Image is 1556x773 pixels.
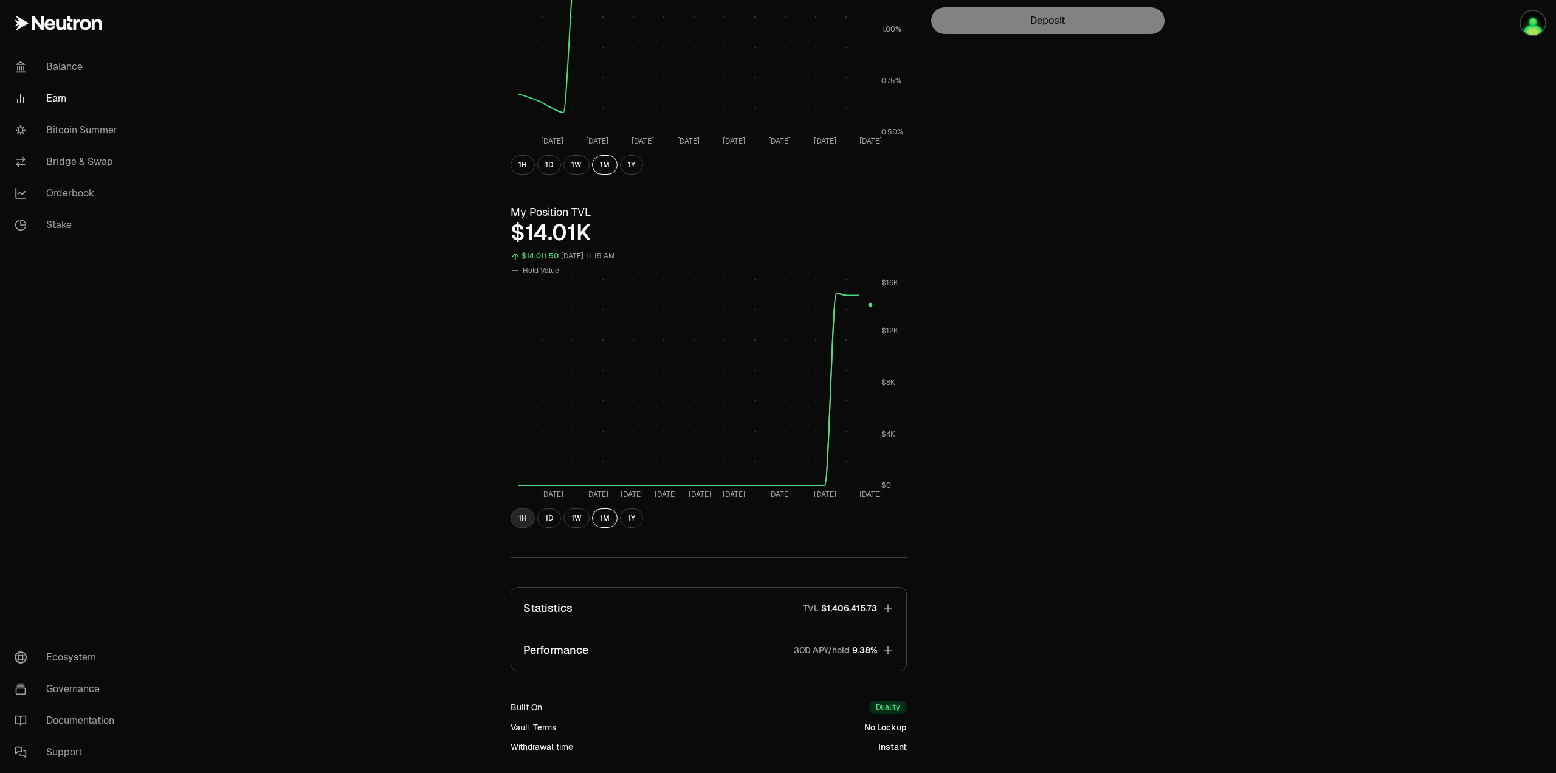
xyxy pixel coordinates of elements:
[677,136,700,146] tspan: [DATE]
[561,249,615,263] div: [DATE] 11:15 AM
[5,178,131,209] a: Orderbook
[5,673,131,705] a: Governance
[5,209,131,241] a: Stake
[586,136,608,146] tspan: [DATE]
[881,326,898,336] tspan: $12K
[511,721,556,733] div: Vault Terms
[5,83,131,114] a: Earn
[537,155,561,175] button: 1D
[5,51,131,83] a: Balance
[522,249,559,263] div: $14,011.50
[537,508,561,528] button: 1D
[881,480,891,490] tspan: $0
[859,136,882,146] tspan: [DATE]
[511,741,573,753] div: Withdrawal time
[655,490,677,499] tspan: [DATE]
[1521,11,1545,35] img: Ledger
[814,490,836,499] tspan: [DATE]
[563,508,590,528] button: 1W
[5,642,131,673] a: Ecosystem
[620,155,643,175] button: 1Y
[586,490,608,499] tspan: [DATE]
[523,266,559,276] span: Hold Value
[592,508,618,528] button: 1M
[511,508,535,528] button: 1H
[794,644,850,656] p: 30D APY/hold
[541,136,563,146] tspan: [DATE]
[511,629,906,671] button: Performance30D APY/hold9.38%
[723,136,745,146] tspan: [DATE]
[5,705,131,737] a: Documentation
[852,644,877,656] span: 9.38%
[881,429,895,439] tspan: $4K
[859,490,882,499] tspan: [DATE]
[881,24,901,34] tspan: 1.00%
[5,737,131,768] a: Support
[511,701,542,713] div: Built On
[592,155,618,175] button: 1M
[689,490,711,499] tspan: [DATE]
[632,136,654,146] tspan: [DATE]
[541,490,563,499] tspan: [DATE]
[511,221,907,245] div: $14.01K
[723,490,745,499] tspan: [DATE]
[523,642,588,659] p: Performance
[511,155,535,175] button: 1H
[768,490,791,499] tspan: [DATE]
[768,136,791,146] tspan: [DATE]
[881,76,901,86] tspan: 0.75%
[881,278,898,288] tspan: $16K
[803,602,819,614] p: TVL
[511,204,907,221] h3: My Position TVL
[821,602,877,614] span: $1,406,415.73
[523,600,573,617] p: Statistics
[621,490,643,499] tspan: [DATE]
[511,588,906,629] button: StatisticsTVL$1,406,415.73
[878,741,907,753] div: Instant
[5,114,131,146] a: Bitcoin Summer
[620,508,643,528] button: 1Y
[814,136,836,146] tspan: [DATE]
[869,701,907,714] div: Duality
[881,127,903,137] tspan: 0.50%
[881,378,895,387] tspan: $8K
[5,146,131,178] a: Bridge & Swap
[864,721,907,733] div: No Lockup
[563,155,590,175] button: 1W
